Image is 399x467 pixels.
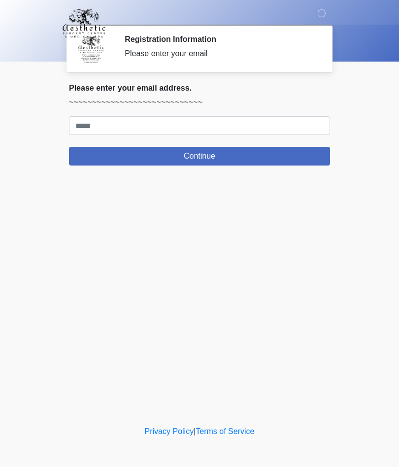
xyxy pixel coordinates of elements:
[194,427,196,435] a: |
[69,147,330,166] button: Continue
[196,427,254,435] a: Terms of Service
[125,48,315,60] div: Please enter your email
[145,427,194,435] a: Privacy Policy
[69,83,330,93] h2: Please enter your email address.
[59,7,109,39] img: Aesthetic Surgery Centre, PLLC Logo
[76,34,106,64] img: Agent Avatar
[69,97,330,108] p: ~~~~~~~~~~~~~~~~~~~~~~~~~~~~~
